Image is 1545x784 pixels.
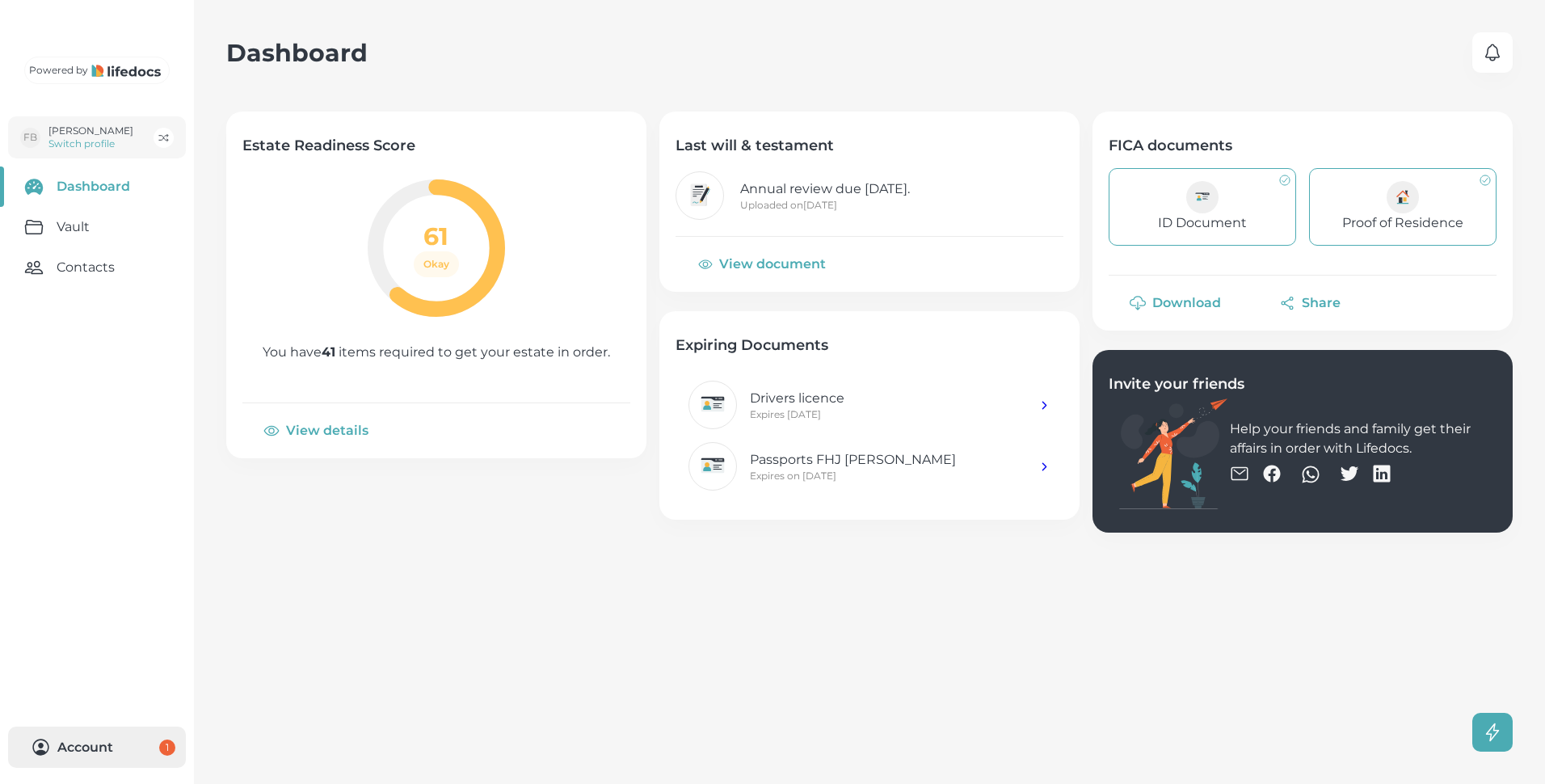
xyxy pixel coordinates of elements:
[750,450,1038,470] p: Passports FHJ [PERSON_NAME]
[750,408,1038,421] p: Expires [DATE]
[750,470,1038,483] p: Expires on [DATE]
[676,374,1063,436] a: Drivers licenceExpires [DATE]
[1258,284,1365,322] button: Share
[1109,284,1245,322] button: Download
[1109,168,1296,246] a: ID Document
[1342,213,1463,233] p: Proof of Residence
[159,740,175,756] span: 1
[1309,168,1497,246] a: Proof of Residence
[1372,458,1391,491] button: linkedin
[1158,213,1247,233] p: ID Document
[1230,458,1249,491] button: email
[8,116,186,158] button: FB[PERSON_NAME]Switch profile
[1340,458,1359,491] button: twitter
[242,136,630,155] h4: Estate Readiness Score
[676,136,1063,155] h4: Last will & testament
[414,258,459,271] span: Okay
[1230,419,1497,458] p: Help your friends and family get their affairs in order with Lifedocs.
[750,389,1038,408] p: Drivers licence
[676,335,1063,355] h4: Expiring Documents
[226,38,368,68] h2: Dashboard
[20,128,40,148] div: FB
[676,245,850,284] button: View document
[48,137,133,150] p: Switch profile
[242,411,393,450] button: View details
[676,436,1063,497] a: Passports FHJ [PERSON_NAME]Expires on [DATE]
[1262,458,1282,491] button: facebook
[1109,136,1497,155] h4: FICA documents
[740,179,910,199] p: Annual review due [DATE].
[322,344,335,360] b: 41
[8,727,186,768] button: Account
[48,124,133,137] p: [PERSON_NAME]
[263,343,610,362] p: You have items required to get your estate in order.
[1109,374,1497,394] h4: Invite your friends
[740,199,910,212] p: Uploaded on [DATE]
[423,221,448,251] h2: 61
[24,57,170,84] a: Powered by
